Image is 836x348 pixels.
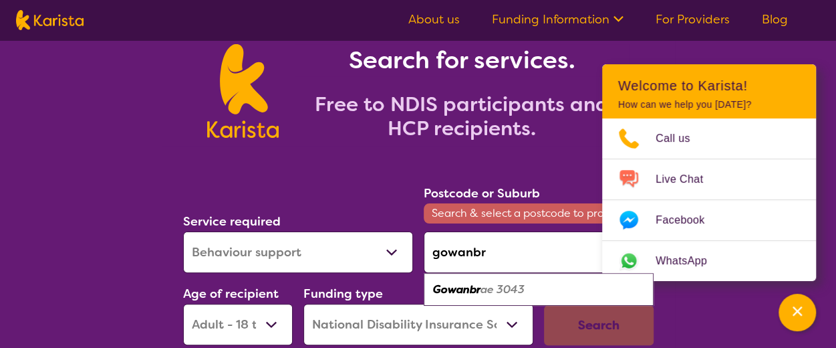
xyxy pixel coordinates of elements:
[183,213,281,230] label: Service required
[602,118,816,281] ul: Choose channel
[656,169,719,189] span: Live Chat
[656,11,730,27] a: For Providers
[602,241,816,281] a: Web link opens in a new tab.
[303,286,383,302] label: Funding type
[779,294,816,331] button: Channel Menu
[424,203,654,224] span: Search & select a postcode to proceed
[430,277,647,302] div: Gowanbrae 3043
[618,78,800,94] h2: Welcome to Karista!
[295,44,629,76] h1: Search for services.
[207,44,279,138] img: Karista logo
[492,11,623,27] a: Funding Information
[424,185,540,201] label: Postcode or Suburb
[183,286,279,302] label: Age of recipient
[656,210,720,230] span: Facebook
[424,232,654,273] input: Type
[480,282,525,296] em: ae 3043
[762,11,788,27] a: Blog
[408,11,460,27] a: About us
[618,99,800,110] p: How can we help you [DATE]?
[433,282,480,296] em: Gowanbr
[602,64,816,281] div: Channel Menu
[656,128,706,149] span: Call us
[16,10,84,30] img: Karista logo
[656,251,723,271] span: WhatsApp
[295,92,629,141] h2: Free to NDIS participants and HCP recipients.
